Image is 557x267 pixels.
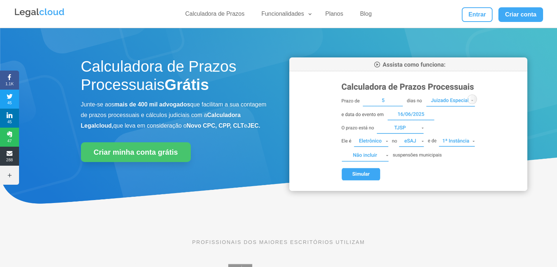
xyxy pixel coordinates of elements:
[14,7,65,18] img: Legalcloud Logo
[462,7,493,22] a: Entrar
[14,13,65,19] a: Logo da Legalcloud
[164,76,209,93] strong: Grátis
[81,57,268,98] h1: Calculadora de Prazos Processuais
[181,10,249,21] a: Calculadora de Prazos
[247,123,260,129] b: JEC.
[81,142,191,162] a: Criar minha conta grátis
[498,7,543,22] a: Criar conta
[81,112,241,129] b: Calculadora Legalcloud,
[356,10,376,21] a: Blog
[321,10,348,21] a: Planos
[81,99,268,131] p: Junte-se aos que facilitam a sua contagem de prazos processuais e cálculos judiciais com a que le...
[257,10,313,21] a: Funcionalidades
[114,101,190,108] b: mais de 400 mil advogados
[81,238,476,246] p: PROFISSIONAIS DOS MAIORES ESCRITÓRIOS UTILIZAM
[289,57,527,191] img: Calculadora de Prazos Processuais da Legalcloud
[187,123,244,129] b: Novo CPC, CPP, CLT
[289,186,527,192] a: Calculadora de Prazos Processuais da Legalcloud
